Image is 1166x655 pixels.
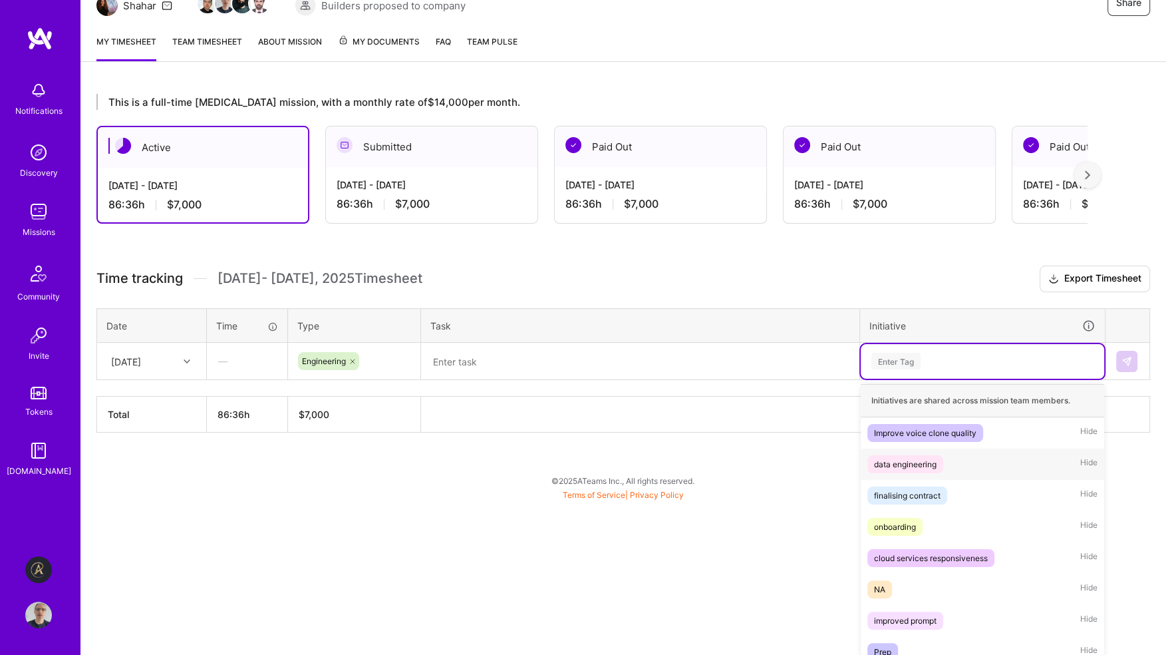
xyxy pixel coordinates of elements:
[108,178,297,192] div: [DATE] - [DATE]
[1040,266,1150,292] button: Export Timesheet
[15,104,63,118] div: Notifications
[17,290,60,304] div: Community
[80,464,1166,497] div: © 2025 ATeams Inc., All rights reserved.
[98,127,308,168] div: Active
[27,27,53,51] img: logo
[207,397,288,433] th: 86:36h
[23,225,55,239] div: Missions
[630,490,684,500] a: Privacy Policy
[874,457,937,471] div: data engineering
[395,197,430,211] span: $7,000
[565,178,756,192] div: [DATE] - [DATE]
[871,351,921,371] div: Enter Tag
[96,270,183,287] span: Time tracking
[624,197,658,211] span: $7,000
[337,137,353,153] img: Submitted
[22,556,55,583] a: Aldea: Transforming Behavior Change Through AI-Driven Coaching
[421,308,860,343] th: Task
[25,322,52,349] img: Invite
[326,126,537,167] div: Submitted
[1080,424,1097,442] span: Hide
[96,94,1088,110] div: This is a full-time [MEDICAL_DATA] mission, with a monthly rate of $14,000 per month.
[1080,580,1097,598] span: Hide
[29,349,49,363] div: Invite
[1121,356,1132,367] img: Submit
[1085,170,1090,180] img: right
[874,426,976,440] div: Improve voice clone quality
[216,319,278,333] div: Time
[794,197,984,211] div: 86:36 h
[20,166,58,180] div: Discovery
[563,490,625,500] a: Terms of Service
[467,37,517,47] span: Team Pulse
[1023,137,1039,153] img: Paid Out
[874,489,941,503] div: finalising contract
[218,270,422,287] span: [DATE] - [DATE] , 2025 Timesheet
[338,35,420,49] span: My Documents
[172,35,242,61] a: Team timesheet
[288,397,421,433] th: $7,000
[1080,612,1097,630] span: Hide
[23,258,55,290] img: Community
[467,35,517,61] a: Team Pulse
[853,197,887,211] span: $7,000
[31,387,47,399] img: tokens
[208,343,287,379] div: —
[25,437,52,464] img: guide book
[874,582,885,596] div: NA
[1080,549,1097,567] span: Hide
[25,405,53,419] div: Tokens
[565,197,756,211] div: 86:36 h
[25,602,52,628] img: User Avatar
[97,308,207,343] th: Date
[111,354,141,368] div: [DATE]
[184,358,190,365] i: icon Chevron
[874,614,937,628] div: improved prompt
[861,384,1104,417] div: Initiatives are shared across mission team members.
[565,137,581,153] img: Paid Out
[25,139,52,166] img: discovery
[108,198,297,212] div: 86:36 h
[555,126,766,167] div: Paid Out
[338,35,420,61] a: My Documents
[874,520,916,534] div: onboarding
[869,318,1095,333] div: Initiative
[1048,272,1059,286] i: icon Download
[258,35,322,61] a: About Mission
[1082,197,1116,211] span: $7,000
[167,198,202,212] span: $7,000
[96,35,156,61] a: My timesheet
[288,308,421,343] th: Type
[22,602,55,628] a: User Avatar
[25,198,52,225] img: teamwork
[115,138,131,154] img: Active
[784,126,995,167] div: Paid Out
[563,490,684,500] span: |
[337,178,527,192] div: [DATE] - [DATE]
[25,77,52,104] img: bell
[874,551,988,565] div: cloud services responsiveness
[794,137,810,153] img: Paid Out
[794,178,984,192] div: [DATE] - [DATE]
[337,197,527,211] div: 86:36 h
[25,556,52,583] img: Aldea: Transforming Behavior Change Through AI-Driven Coaching
[7,464,71,478] div: [DOMAIN_NAME]
[436,35,451,61] a: FAQ
[97,397,207,433] th: Total
[302,356,346,366] span: Engineering
[1080,455,1097,473] span: Hide
[1080,487,1097,505] span: Hide
[1080,518,1097,536] span: Hide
